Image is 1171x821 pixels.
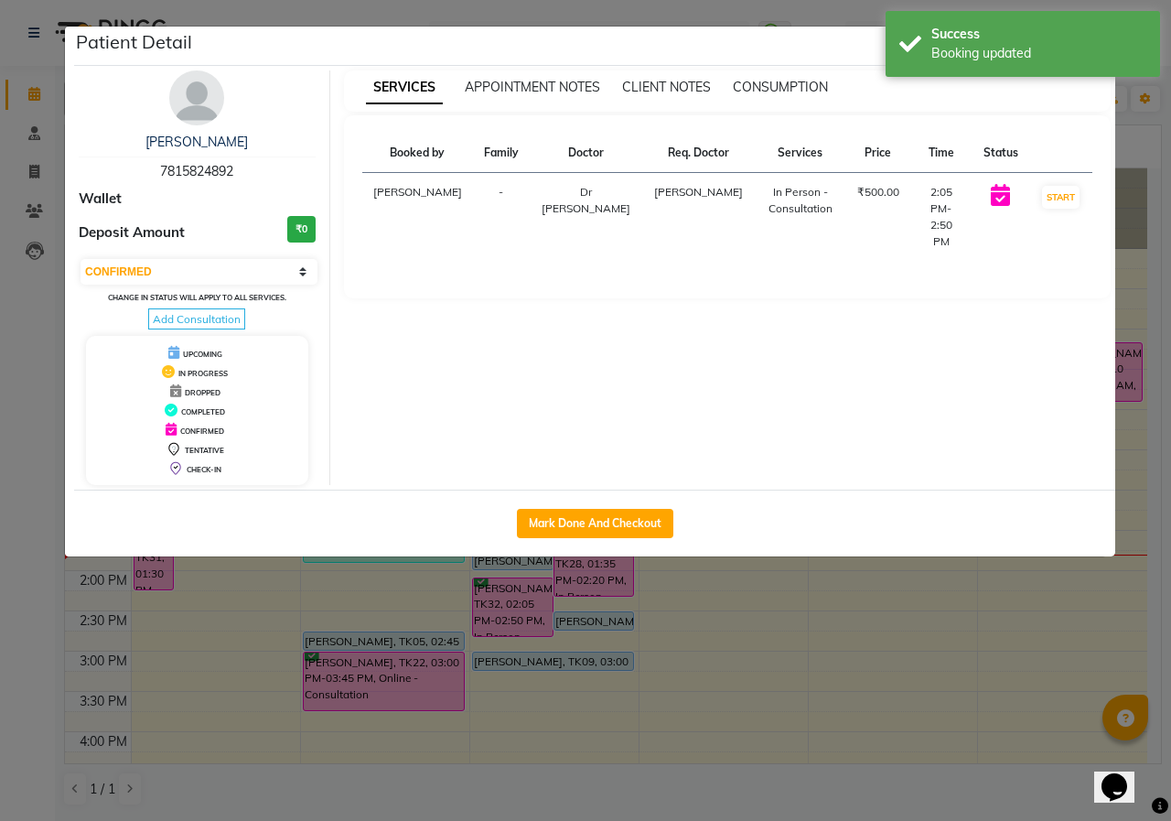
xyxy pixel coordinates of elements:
[145,134,248,150] a: [PERSON_NAME]
[366,71,443,104] span: SERVICES
[517,509,673,538] button: Mark Done And Checkout
[972,134,1029,173] th: Status
[76,28,192,56] h5: Patient Detail
[1042,186,1080,209] button: START
[846,134,910,173] th: Price
[183,350,222,359] span: UPCOMING
[79,189,122,210] span: Wallet
[362,173,473,262] td: [PERSON_NAME]
[187,465,221,474] span: CHECK-IN
[108,293,286,302] small: Change in status will apply to all services.
[473,134,530,173] th: Family
[185,388,220,397] span: DROPPED
[910,173,972,262] td: 2:05 PM-2:50 PM
[1094,748,1153,803] iframe: chat widget
[185,446,224,455] span: TENTATIVE
[178,369,228,378] span: IN PROGRESS
[465,79,600,95] span: APPOINTMENT NOTES
[362,134,473,173] th: Booked by
[473,173,530,262] td: -
[910,134,972,173] th: Time
[148,308,245,329] span: Add Consultation
[931,44,1146,63] div: Booking updated
[180,427,224,436] span: CONFIRMED
[79,222,185,243] span: Deposit Amount
[169,70,224,125] img: avatar
[287,216,316,243] h3: ₹0
[931,25,1146,44] div: Success
[654,185,743,199] span: [PERSON_NAME]
[733,79,828,95] span: CONSUMPTION
[530,134,644,173] th: Doctor
[857,184,899,200] div: ₹500.00
[181,407,225,416] span: COMPLETED
[643,134,754,173] th: Req. Doctor
[754,134,845,173] th: Services
[622,79,711,95] span: CLIENT NOTES
[160,163,233,179] span: 7815824892
[542,185,630,215] span: Dr [PERSON_NAME]
[765,184,834,217] div: In Person - Consultation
